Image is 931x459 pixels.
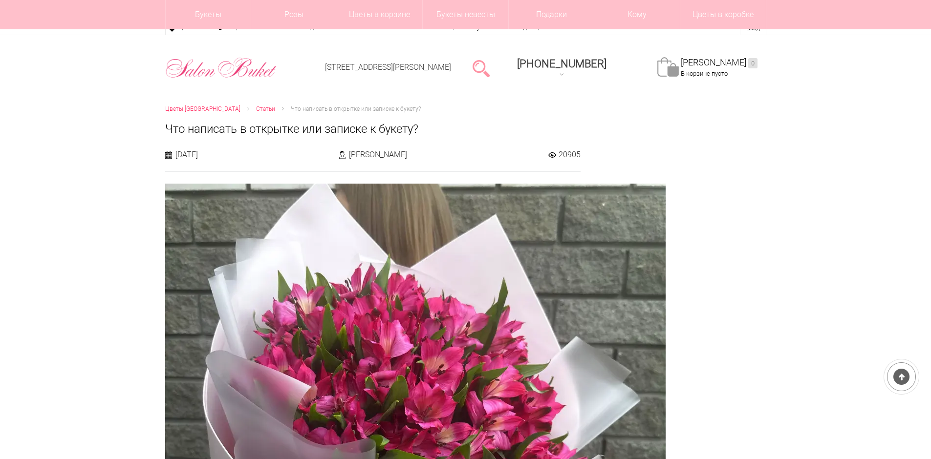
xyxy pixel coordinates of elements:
a: [STREET_ADDRESS][PERSON_NAME] [325,63,451,72]
h1: Что написать в открытке или записке к букету? [165,120,766,138]
a: Статьи [256,104,275,114]
ins: 0 [748,58,758,68]
span: В корзине пусто [681,70,728,77]
span: Статьи [256,105,275,112]
span: Что написать в открытке или записке к букету? [291,105,421,112]
span: 20905 [559,149,581,160]
a: [PHONE_NUMBER] [511,54,612,82]
a: Цветы [GEOGRAPHIC_DATA] [165,104,240,114]
span: [PERSON_NAME] [349,149,407,160]
span: [PHONE_NUMBER] [517,58,606,70]
a: [PERSON_NAME] [681,57,758,68]
span: [DATE] [175,149,198,160]
span: Цветы [GEOGRAPHIC_DATA] [165,105,240,112]
img: Цветы Нижний Новгород [165,55,277,81]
